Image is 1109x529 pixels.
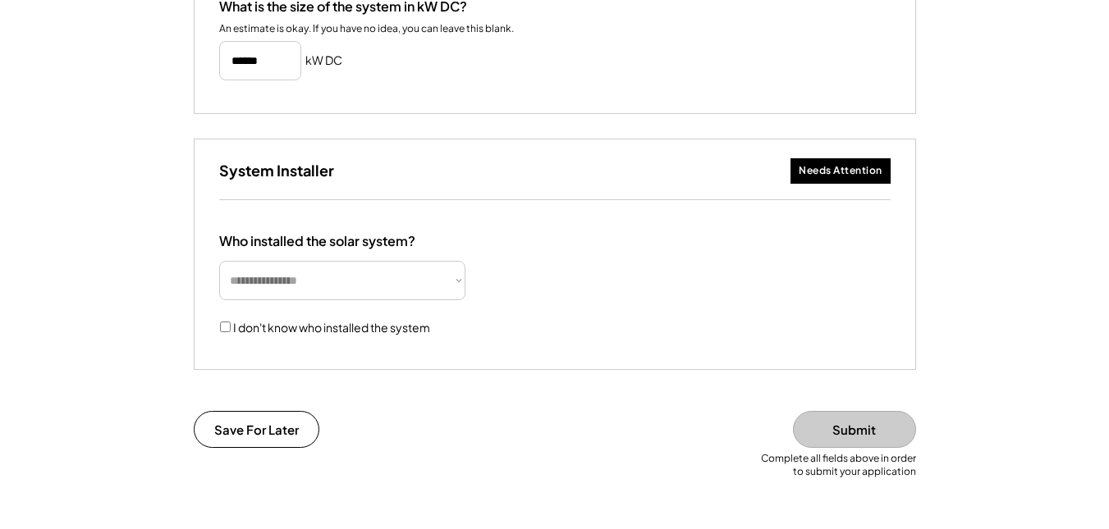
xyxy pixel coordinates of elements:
div: Complete all fields above in order to submit your application [752,452,916,477]
label: I don't know who installed the system [233,320,430,335]
button: Save For Later [194,411,319,448]
div: Needs Attention [799,164,882,178]
h3: System Installer [219,161,334,180]
div: Who installed the solar system? [219,233,415,250]
div: An estimate is okay. If you have no idea, you can leave this blank. [219,22,514,35]
button: Submit [793,411,916,448]
h5: kW DC [305,52,342,69]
